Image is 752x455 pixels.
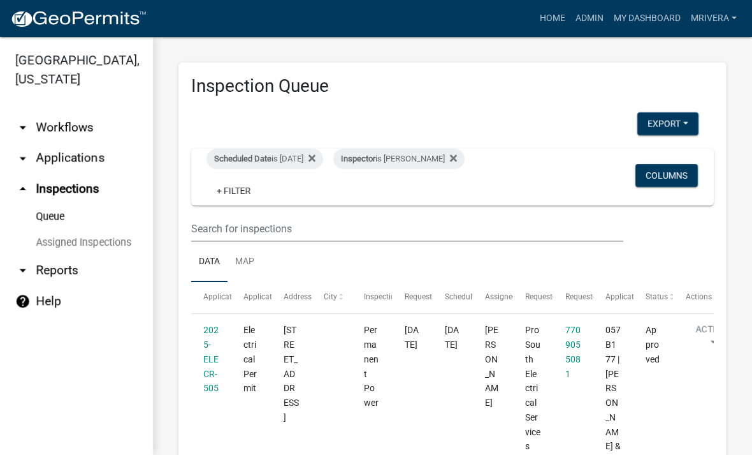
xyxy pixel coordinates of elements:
span: Scheduled Date [214,154,271,163]
span: Inspection Type [364,292,418,301]
span: Application Type [243,292,301,301]
a: Data [191,242,228,283]
span: Application [203,292,243,301]
span: Actions [686,292,712,301]
span: Inspector [341,154,375,163]
span: ProSouth Electrical Services [525,325,540,451]
span: Approved [646,325,660,364]
datatable-header-cell: Assigned Inspector [472,282,512,313]
button: Action [686,323,738,355]
span: 105 W BEAR CREEK RD [284,325,299,422]
datatable-header-cell: Requestor Phone [553,282,593,313]
a: mrivera [686,6,742,31]
datatable-header-cell: Status [633,282,674,313]
datatable-header-cell: Scheduled Time [432,282,472,313]
datatable-header-cell: Requested Date [392,282,432,313]
button: Export [637,112,698,135]
datatable-header-cell: Application Type [231,282,271,313]
a: Home [535,6,570,31]
span: Requestor Phone [565,292,624,301]
span: Application Description [605,292,686,301]
button: Columns [635,164,698,187]
datatable-header-cell: City [312,282,352,313]
datatable-header-cell: Address [271,282,312,313]
span: Scheduled Time [445,292,500,301]
datatable-header-cell: Application [191,282,231,313]
a: Admin [570,6,609,31]
datatable-header-cell: Application Description [593,282,633,313]
datatable-header-cell: Inspection Type [352,282,392,313]
span: Assigned Inspector [485,292,551,301]
input: Search for inspections [191,216,623,242]
a: Map [228,242,262,283]
a: 7709055081 [565,325,581,378]
span: Requestor Name [525,292,582,301]
i: help [15,294,31,309]
a: My Dashboard [609,6,686,31]
div: is [DATE] [206,149,323,169]
span: Requested Date [405,292,458,301]
i: arrow_drop_down [15,263,31,278]
span: 09/22/2025 [405,325,419,350]
span: Address [284,292,312,301]
a: + Filter [206,179,261,202]
span: City [324,292,337,301]
i: arrow_drop_down [15,120,31,135]
div: is [PERSON_NAME] [333,149,465,169]
h3: Inspection Queue [191,75,714,97]
datatable-header-cell: Requestor Name [513,282,553,313]
span: Status [646,292,668,301]
span: Permanent Power [364,325,379,408]
datatable-header-cell: Actions [674,282,714,313]
a: 2025-ELECR-505 [203,325,219,393]
i: arrow_drop_down [15,151,31,166]
i: arrow_drop_up [15,181,31,197]
span: Electrical Permit [243,325,257,393]
span: Michele Rivera [485,325,498,408]
div: [DATE] [445,323,461,352]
